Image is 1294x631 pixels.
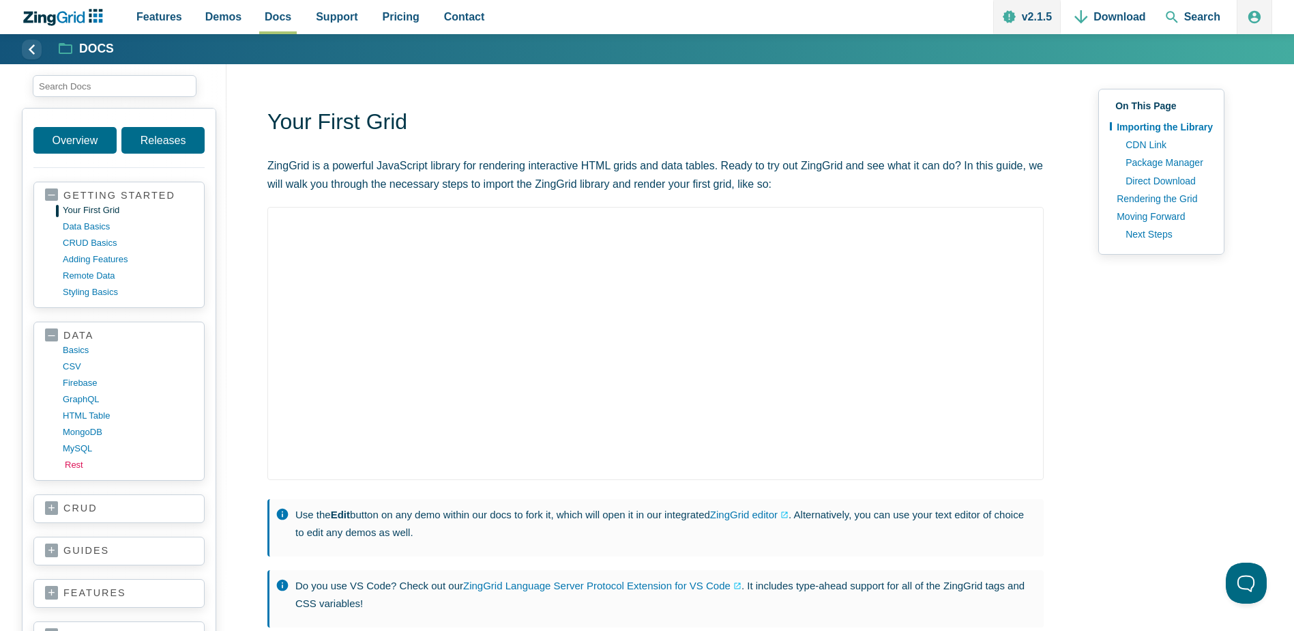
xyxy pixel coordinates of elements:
[63,342,193,359] a: basics
[63,284,193,300] a: styling basics
[710,506,789,524] a: ZingGrid editor
[383,8,420,26] span: Pricing
[33,127,117,154] a: Overview
[63,440,193,457] a: MySQL
[1119,154,1213,171] a: Package Manager
[267,207,1044,480] iframe: Demo loaded in iFrame
[22,9,110,26] a: ZingChart Logo. Click to return to the homepage
[63,391,193,408] a: GraphQL
[33,75,196,97] input: search input
[63,408,193,424] a: HTML table
[316,8,357,26] span: Support
[45,587,193,600] a: features
[59,41,114,57] a: Docs
[63,235,193,251] a: CRUD basics
[1110,118,1213,136] a: Importing the Library
[1119,225,1213,243] a: Next Steps
[295,506,1030,541] p: Use the button on any demo within our docs to fork it, which will open it in our integrated . Alt...
[1119,172,1213,190] a: Direct Download
[121,127,205,154] a: Releases
[63,268,193,284] a: remote data
[295,577,1030,612] p: Do you use VS Code? Check out our . It includes type-ahead support for all of the ZingGrid tags a...
[1226,563,1267,604] iframe: Toggle Customer Support
[63,424,193,440] a: MongoDB
[45,502,193,516] a: crud
[63,359,193,375] a: CSV
[444,8,485,26] span: Contact
[45,544,193,558] a: guides
[63,202,193,219] a: your first grid
[45,189,193,202] a: getting started
[205,8,241,26] span: Demos
[267,156,1044,193] p: ZingGrid is a powerful JavaScript library for rendering interactive HTML grids and data tables. R...
[65,457,195,473] a: rest
[267,108,1044,139] h1: Your First Grid
[63,251,193,268] a: adding features
[1119,136,1213,154] a: CDN Link
[45,329,193,342] a: data
[63,375,193,391] a: firebase
[136,8,182,26] span: Features
[463,577,741,595] a: ZingGrid Language Server Protocol Extension for VS Code
[331,509,350,520] strong: Edit
[265,8,291,26] span: Docs
[1110,208,1213,225] a: Moving Forward
[79,43,114,55] strong: Docs
[63,219,193,235] a: data basics
[1110,190,1213,208] a: Rendering the Grid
